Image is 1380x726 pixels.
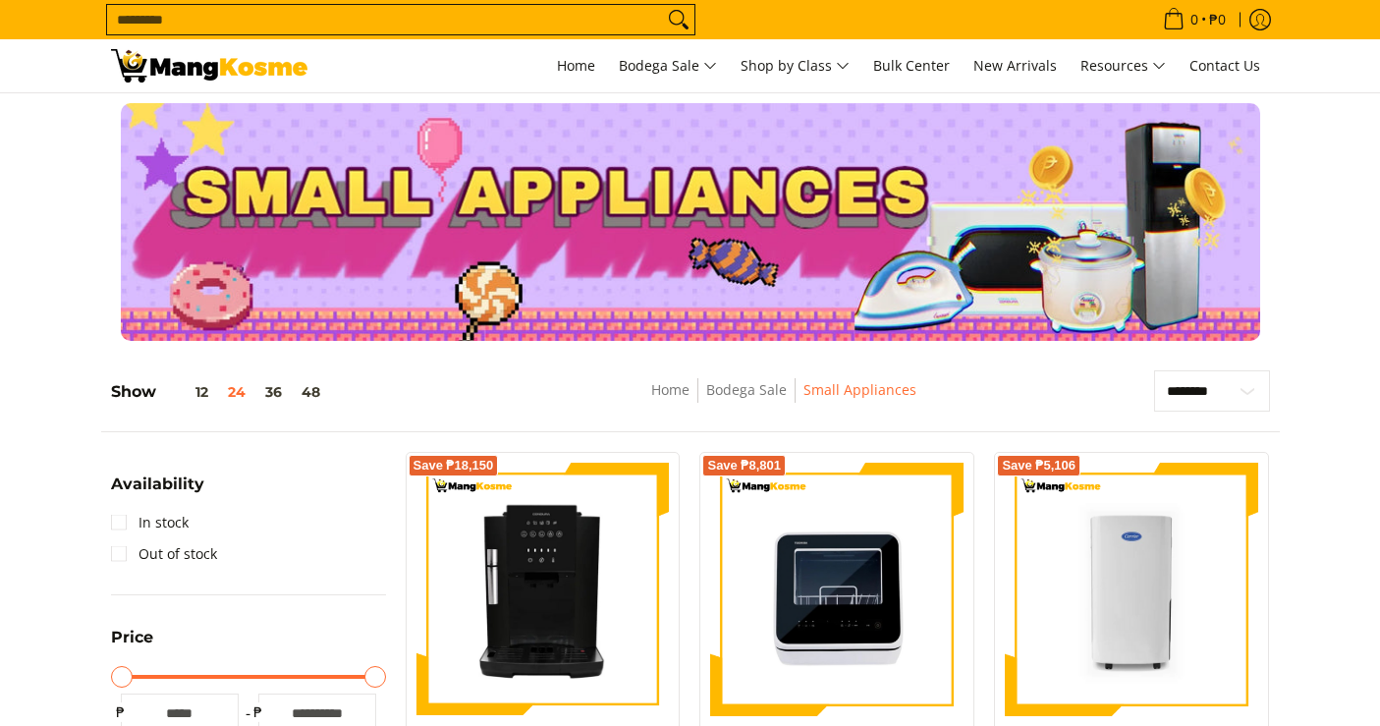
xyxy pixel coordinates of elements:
span: ₱ [111,702,131,722]
span: New Arrivals [973,56,1057,75]
a: Shop by Class [731,39,859,92]
img: Condura Automatic Espresso Machine (Class A) [416,463,670,716]
span: 0 [1187,13,1201,27]
span: Resources [1080,54,1166,79]
a: Bulk Center [863,39,960,92]
h5: Show [111,382,330,402]
span: • [1157,9,1232,30]
img: Toshiba Mini 4-Set Dishwasher (Class A) [710,463,964,716]
a: New Arrivals [964,39,1067,92]
a: Resources [1071,39,1176,92]
span: Save ₱5,106 [1002,460,1076,472]
nav: Breadcrumbs [508,378,1060,422]
button: 48 [292,384,330,400]
summary: Open [111,476,204,507]
span: Bodega Sale [619,54,717,79]
a: Home [547,39,605,92]
span: Home [557,56,595,75]
span: Bulk Center [873,56,950,75]
img: Small Appliances l Mang Kosme: Home Appliances Warehouse Sale [111,49,307,83]
summary: Open [111,630,153,660]
span: Contact Us [1189,56,1260,75]
span: Availability [111,476,204,492]
nav: Main Menu [327,39,1270,92]
button: 12 [156,384,218,400]
a: In stock [111,507,189,538]
a: Out of stock [111,538,217,570]
span: Price [111,630,153,645]
button: Search [663,5,694,34]
a: Bodega Sale [706,380,787,399]
a: Bodega Sale [609,39,727,92]
a: Home [651,380,690,399]
button: 24 [218,384,255,400]
span: ₱0 [1206,13,1229,27]
span: Shop by Class [741,54,850,79]
a: Contact Us [1180,39,1270,92]
span: Save ₱8,801 [707,460,781,472]
a: Small Appliances [803,380,916,399]
span: Save ₱18,150 [414,460,494,472]
span: ₱ [248,702,268,722]
button: 36 [255,384,292,400]
img: carrier-30-liter-dehumidier-premium-full-view-mang-kosme [1005,463,1258,716]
